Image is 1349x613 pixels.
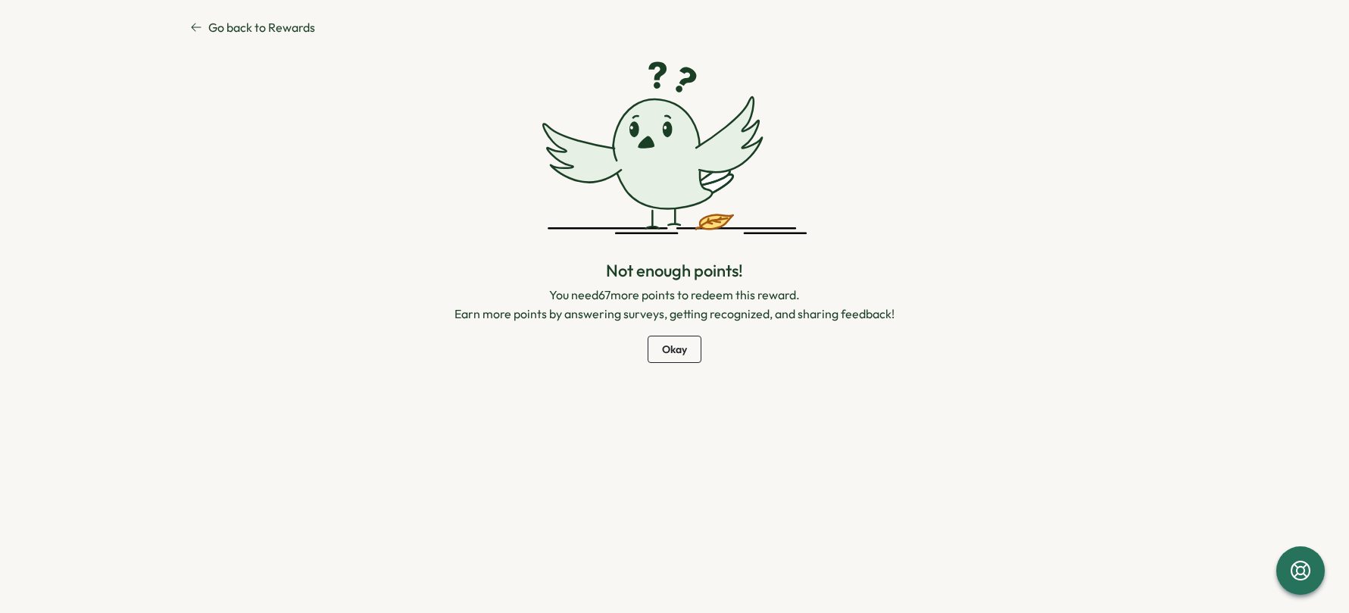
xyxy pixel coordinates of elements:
button: Okay [648,336,701,363]
span: Go back to Rewards [208,18,315,37]
span: Okay [662,336,687,362]
p: You need 67 more points to redeem this reward. Earn more points by answering surveys, getting rec... [454,286,895,324]
p: Not enough points! [454,259,895,283]
a: Go back to Rewards [190,18,1160,37]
